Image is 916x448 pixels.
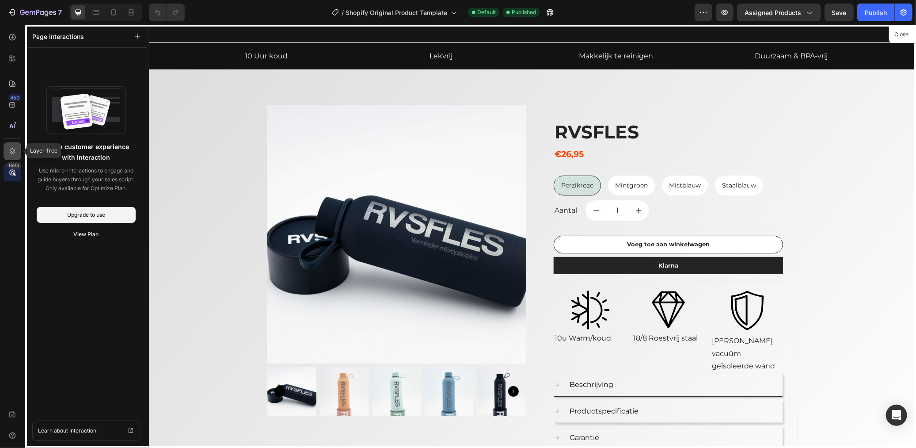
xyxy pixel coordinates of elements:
p: 7 [58,7,62,18]
span: Default [477,8,496,16]
iframe: Design area [149,25,916,448]
div: View Plan [74,230,99,238]
p: Use micro-interactions to engage and guide buyers through your sales script. [37,166,136,184]
span: Assigned Products [745,8,801,17]
div: Upgrade to use [67,211,105,219]
div: Undo/Redo [149,4,185,21]
div: Open Intercom Messenger [886,405,907,426]
span: Shopify Original Product Template [346,8,447,17]
p: Page interactions [32,32,84,41]
p: Only available for Optimize Plan. [37,184,136,193]
button: Save [825,4,854,21]
span: Save [832,9,847,16]
p: Enrich customer experience with Interaction [38,142,134,163]
button: Assigned Products [737,4,821,21]
span: Published [512,8,536,16]
button: Upgrade to use [37,207,136,223]
span: Learn about Interaction [38,426,96,435]
a: Learn about Interaction [32,421,140,441]
button: Publish [857,4,894,21]
button: 7 [4,4,66,21]
div: 450 [8,94,21,101]
span: / [342,8,344,17]
div: Publish [865,8,887,17]
div: Beta [7,162,21,169]
button: View Plan [37,226,136,242]
button: Close [891,28,912,41]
